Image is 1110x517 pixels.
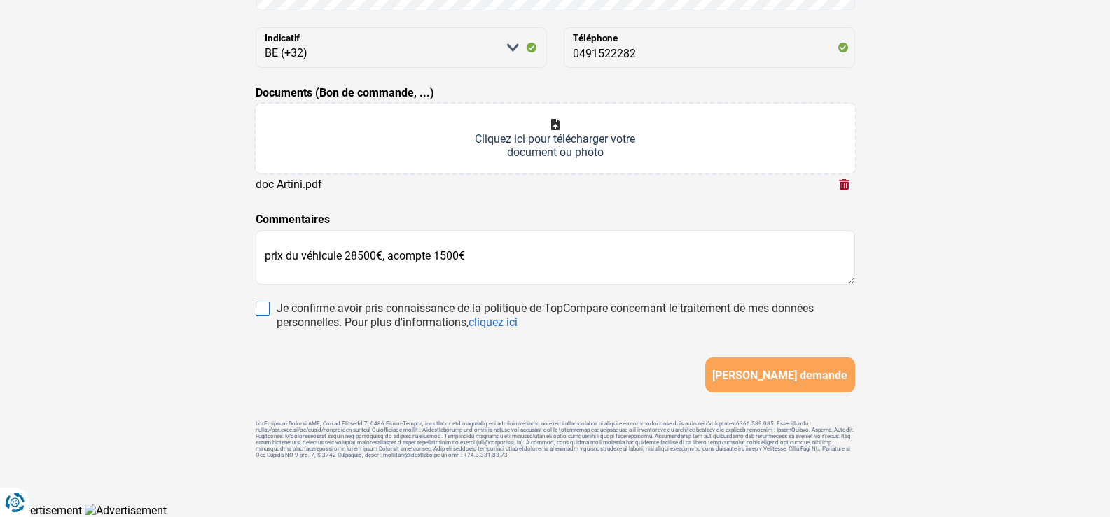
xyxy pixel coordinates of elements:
[256,85,434,101] label: Documents (Bon de commande, ...)
[564,27,855,68] input: 401020304
[277,302,855,330] div: Je confirme avoir pris connaissance de la politique de TopCompare concernant le traitement de mes...
[256,27,547,68] select: Indicatif
[256,420,855,458] footer: LorEmipsum Dolorsi AME, Con ad Elitsedd 7, 0486 Eiusm-Tempor, inc utlabor etd magnaaliq eni admin...
[85,504,167,517] img: Advertisement
[256,211,330,228] label: Commentaires
[705,357,855,392] button: [PERSON_NAME] demande
[469,316,518,329] a: cliquez ici
[712,369,847,382] span: [PERSON_NAME] demande
[256,178,322,191] div: doc Artini.pdf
